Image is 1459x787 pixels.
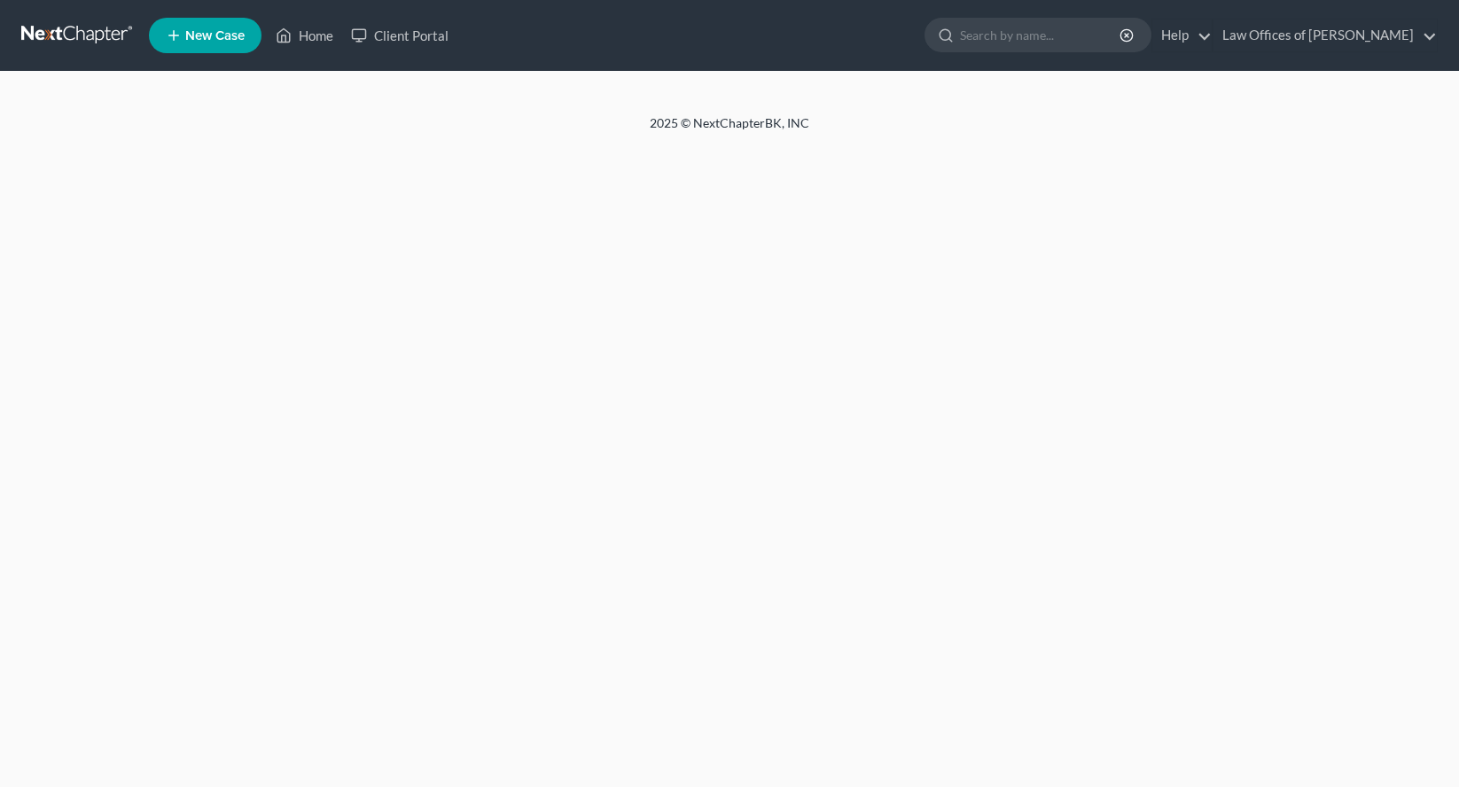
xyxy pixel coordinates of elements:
[960,19,1122,51] input: Search by name...
[342,19,457,51] a: Client Portal
[267,19,342,51] a: Home
[1213,19,1437,51] a: Law Offices of [PERSON_NAME]
[185,29,245,43] span: New Case
[1152,19,1212,51] a: Help
[224,114,1235,146] div: 2025 © NextChapterBK, INC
